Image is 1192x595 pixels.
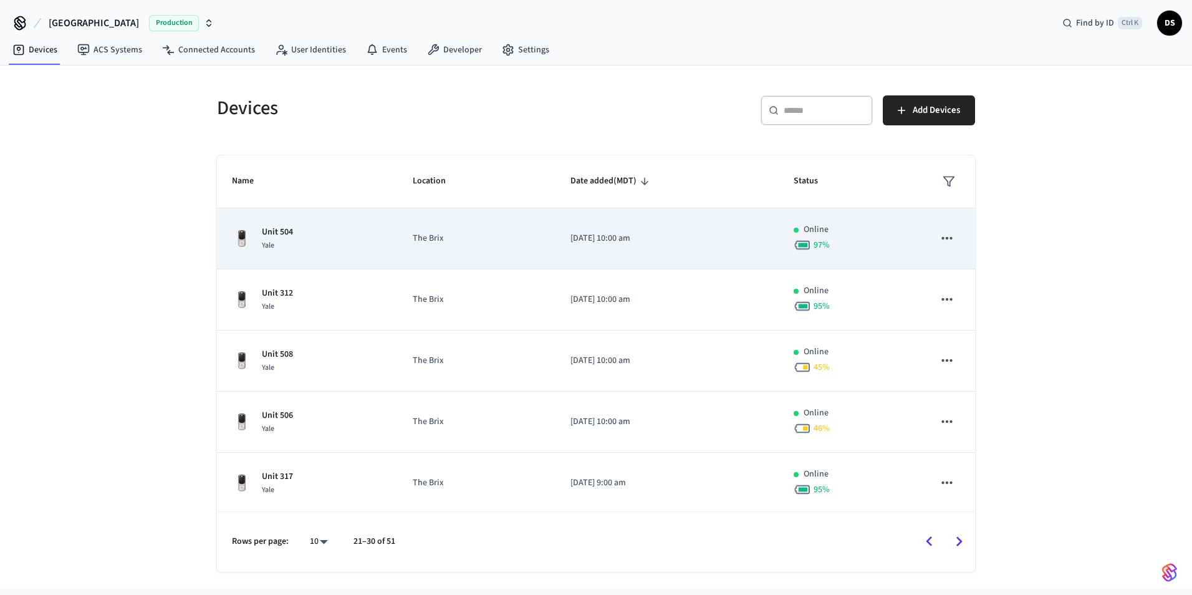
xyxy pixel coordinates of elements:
[2,39,67,61] a: Devices
[883,95,975,125] button: Add Devices
[570,232,764,245] p: [DATE] 10:00 am
[570,172,653,191] span: Date added(MDT)
[304,533,334,551] div: 10
[570,293,764,306] p: [DATE] 10:00 am
[814,239,830,251] span: 97 %
[356,39,417,61] a: Events
[814,361,830,374] span: 45 %
[1076,17,1114,29] span: Find by ID
[804,407,829,420] p: Online
[413,293,541,306] p: The Brix
[570,415,764,428] p: [DATE] 10:00 am
[915,527,944,556] button: Go to previous page
[232,473,252,493] img: Yale Assure Touchscreen Wifi Smart Lock, Satin Nickel, Front
[262,240,274,251] span: Yale
[262,287,293,300] p: Unit 312
[794,172,834,191] span: Status
[814,422,830,435] span: 46 %
[262,470,293,483] p: Unit 317
[570,354,764,367] p: [DATE] 10:00 am
[217,95,589,121] h5: Devices
[67,39,152,61] a: ACS Systems
[570,476,764,490] p: [DATE] 9:00 am
[262,362,274,373] span: Yale
[152,39,265,61] a: Connected Accounts
[1052,12,1152,34] div: Find by IDCtrl K
[413,354,541,367] p: The Brix
[232,535,289,548] p: Rows per page:
[232,290,252,310] img: Yale Assure Touchscreen Wifi Smart Lock, Satin Nickel, Front
[1157,11,1182,36] button: DS
[232,412,252,432] img: Yale Assure Touchscreen Wifi Smart Lock, Satin Nickel, Front
[262,409,293,422] p: Unit 506
[353,535,395,548] p: 21–30 of 51
[413,232,541,245] p: The Brix
[413,415,541,428] p: The Brix
[1118,17,1142,29] span: Ctrl K
[262,423,274,434] span: Yale
[149,15,199,31] span: Production
[232,351,252,371] img: Yale Assure Touchscreen Wifi Smart Lock, Satin Nickel, Front
[413,172,462,191] span: Location
[262,485,274,495] span: Yale
[1162,563,1177,583] img: SeamLogoGradient.69752ec5.svg
[804,223,829,236] p: Online
[814,300,830,312] span: 95 %
[944,527,974,556] button: Go to next page
[804,468,829,481] p: Online
[49,16,139,31] span: [GEOGRAPHIC_DATA]
[265,39,356,61] a: User Identities
[232,229,252,249] img: Yale Assure Touchscreen Wifi Smart Lock, Satin Nickel, Front
[262,348,293,361] p: Unit 508
[492,39,559,61] a: Settings
[262,226,293,239] p: Unit 504
[913,102,960,119] span: Add Devices
[814,483,830,496] span: 95 %
[1158,12,1181,34] span: DS
[804,346,829,359] p: Online
[417,39,492,61] a: Developer
[804,284,829,297] p: Online
[232,172,270,191] span: Name
[413,476,541,490] p: The Brix
[262,301,274,312] span: Yale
